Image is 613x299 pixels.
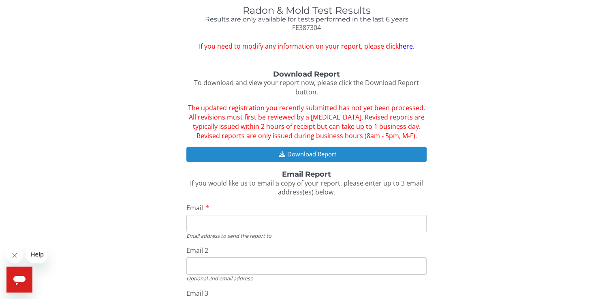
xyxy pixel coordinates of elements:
h1: Radon & Mold Test Results [186,5,427,16]
strong: Download Report [273,70,340,79]
div: Email address to send the report to [186,232,427,239]
span: To download and view your report now, please click the Download Report button. [194,78,419,96]
span: The updated registration you recently submitted has not yet been processed. All revisions must fi... [188,103,425,140]
a: here. [398,42,414,51]
h4: Results are only available for tests performed in the last 6 years [186,16,427,23]
iframe: Message from company [26,246,47,263]
iframe: Close message [6,247,23,263]
div: Optional 2nd email address [186,275,427,282]
strong: Email Report [282,170,331,179]
button: Download Report [186,147,427,162]
span: If you need to modify any information on your report, please click [186,42,427,51]
span: Email 2 [186,246,208,255]
iframe: Button to launch messaging window [6,267,32,293]
span: Email 3 [186,289,208,298]
span: If you would like us to email a copy of your report, please enter up to 3 email address(es) below. [190,179,423,197]
span: FE387304 [292,23,321,32]
span: Email [186,203,203,212]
